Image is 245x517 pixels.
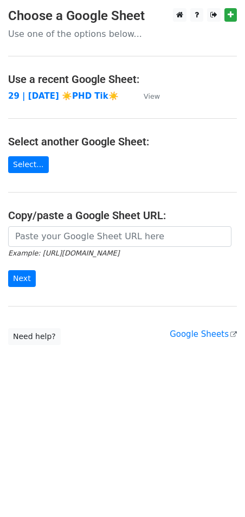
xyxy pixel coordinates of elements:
small: Example: [URL][DOMAIN_NAME] [8,249,119,257]
h4: Select another Google Sheet: [8,135,237,148]
h3: Choose a Google Sheet [8,8,237,24]
h4: Copy/paste a Google Sheet URL: [8,209,237,222]
a: Need help? [8,328,61,345]
a: 29 | [DATE] ☀️PHD Tik☀️ [8,91,119,101]
input: Paste your Google Sheet URL here [8,226,231,247]
small: View [144,92,160,100]
p: Use one of the options below... [8,28,237,40]
h4: Use a recent Google Sheet: [8,73,237,86]
a: Google Sheets [170,329,237,339]
a: Select... [8,156,49,173]
a: View [133,91,160,101]
input: Next [8,270,36,287]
